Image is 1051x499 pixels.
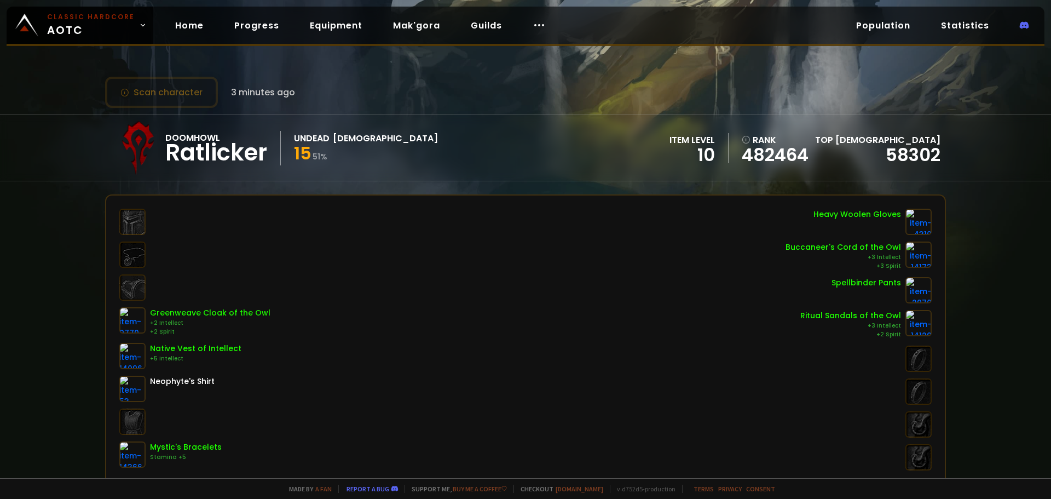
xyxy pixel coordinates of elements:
[347,485,389,493] a: Report a bug
[313,151,327,162] small: 51 %
[150,343,241,354] div: Native Vest of Intellect
[384,14,449,37] a: Mak'gora
[669,133,715,147] div: item level
[742,133,809,147] div: rank
[301,14,371,37] a: Equipment
[119,343,146,369] img: item-14096
[886,142,940,167] a: 58302
[119,376,146,402] img: item-53
[786,242,901,253] div: Buccaneer's Cord of the Owl
[905,277,932,303] img: item-2970
[718,485,742,493] a: Privacy
[786,253,901,262] div: +3 Intellect
[405,485,507,493] span: Support me,
[47,12,135,38] span: AOTC
[150,354,241,363] div: +5 Intellect
[315,485,332,493] a: a fan
[815,133,940,147] div: Top
[742,147,809,163] a: 482464
[166,14,212,37] a: Home
[47,12,135,22] small: Classic Hardcore
[813,209,901,220] div: Heavy Woolen Gloves
[786,262,901,271] div: +3 Spirit
[694,485,714,493] a: Terms
[150,376,215,387] div: Neophyte's Shirt
[847,14,919,37] a: Population
[905,242,932,268] img: item-14173
[513,485,603,493] span: Checkout
[165,145,267,161] div: Ratlicker
[105,77,218,108] button: Scan character
[7,7,153,44] a: Classic HardcoreAOTC
[294,141,311,165] span: 15
[669,147,715,163] div: 10
[831,277,901,289] div: Spellbinder Pants
[150,441,222,453] div: Mystic's Bracelets
[800,330,901,339] div: +2 Spirit
[333,131,438,145] div: [DEMOGRAPHIC_DATA]
[800,310,901,322] div: Ritual Sandals of the Owl
[294,131,330,145] div: Undead
[905,310,932,336] img: item-14129
[150,307,270,319] div: Greenweave Cloak of the Owl
[462,14,511,37] a: Guilds
[119,307,146,334] img: item-9770
[556,485,603,493] a: [DOMAIN_NAME]
[453,485,507,493] a: Buy me a coffee
[150,319,270,328] div: +2 Intellect
[150,328,270,336] div: +2 Spirit
[835,134,940,146] span: [DEMOGRAPHIC_DATA]
[231,85,295,99] span: 3 minutes ago
[165,131,267,145] div: Doomhowl
[800,322,901,330] div: +3 Intellect
[905,209,932,235] img: item-4310
[150,453,222,462] div: Stamina +5
[610,485,675,493] span: v. d752d5 - production
[119,441,146,468] img: item-14366
[226,14,288,37] a: Progress
[746,485,775,493] a: Consent
[282,485,332,493] span: Made by
[932,14,998,37] a: Statistics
